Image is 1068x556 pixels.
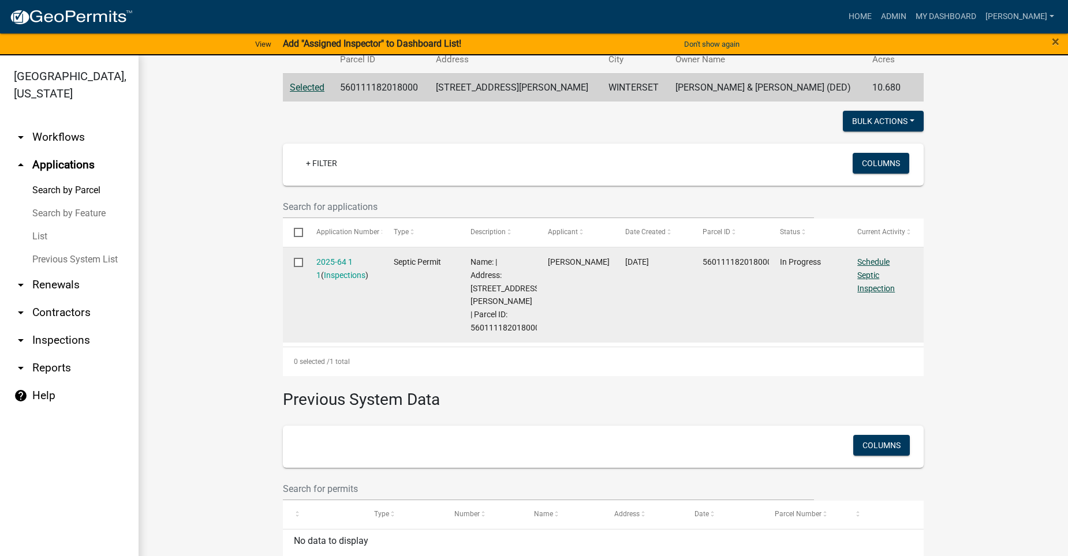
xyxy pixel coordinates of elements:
[333,73,428,102] td: 560111182018000
[981,6,1059,28] a: [PERSON_NAME]
[333,46,428,73] th: Parcel ID
[780,228,800,236] span: Status
[853,153,909,174] button: Columns
[703,257,772,266] span: 560111182018000
[14,306,28,320] i: arrow_drop_down
[460,219,537,246] datatable-header-cell: Description
[865,46,909,73] th: Acres
[290,82,324,93] a: Selected
[394,257,441,266] span: Septic Permit
[283,376,924,412] h3: Previous System Data
[694,510,709,518] span: Date
[534,510,553,518] span: Name
[865,73,909,102] td: 10.680
[537,219,614,246] datatable-header-cell: Applicant
[548,257,610,266] span: Allen Akers
[14,389,28,403] i: help
[297,153,346,174] a: + Filter
[614,219,692,246] datatable-header-cell: Date Created
[911,6,981,28] a: My Dashboard
[324,271,365,280] a: Inspections
[382,219,460,246] datatable-header-cell: Type
[363,501,443,528] datatable-header-cell: Type
[14,278,28,292] i: arrow_drop_down
[857,228,905,236] span: Current Activity
[283,195,814,219] input: Search for applications
[429,46,602,73] th: Address
[443,501,524,528] datatable-header-cell: Number
[769,219,846,246] datatable-header-cell: Status
[614,510,640,518] span: Address
[876,6,911,28] a: Admin
[548,228,578,236] span: Applicant
[669,46,865,73] th: Owner Name
[703,228,730,236] span: Parcel ID
[602,46,668,73] th: City
[283,219,305,246] datatable-header-cell: Select
[454,510,480,518] span: Number
[523,501,603,528] datatable-header-cell: Name
[429,73,602,102] td: [STREET_ADDRESS][PERSON_NAME]
[251,35,276,54] a: View
[283,477,814,501] input: Search for permits
[1052,33,1059,50] span: ×
[780,257,821,266] span: In Progress
[1052,35,1059,48] button: Close
[14,333,28,347] i: arrow_drop_down
[316,257,353,280] a: 2025-64 1 1
[846,219,924,246] datatable-header-cell: Current Activity
[775,510,821,518] span: Parcel Number
[14,361,28,375] i: arrow_drop_down
[14,158,28,172] i: arrow_drop_up
[14,130,28,144] i: arrow_drop_down
[843,111,924,132] button: Bulk Actions
[470,228,506,236] span: Description
[394,228,409,236] span: Type
[316,256,372,282] div: ( )
[679,35,744,54] button: Don't show again
[625,257,649,266] span: 08/13/2025
[857,257,895,293] a: Schedule Septic Inspection
[669,73,865,102] td: [PERSON_NAME] & [PERSON_NAME] (DED)
[374,510,389,518] span: Type
[283,347,924,376] div: 1 total
[305,219,382,246] datatable-header-cell: Application Number
[294,358,330,366] span: 0 selected /
[853,435,910,456] button: Columns
[844,6,876,28] a: Home
[316,228,379,236] span: Application Number
[692,219,769,246] datatable-header-cell: Parcel ID
[764,501,844,528] datatable-header-cell: Parcel Number
[602,73,668,102] td: WINTERSET
[470,257,542,332] span: Name: | Address: 2381 CARVER RD | Parcel ID: 560111182018000
[283,38,461,49] strong: Add "Assigned Inspector" to Dashboard List!
[684,501,764,528] datatable-header-cell: Date
[603,501,684,528] datatable-header-cell: Address
[625,228,666,236] span: Date Created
